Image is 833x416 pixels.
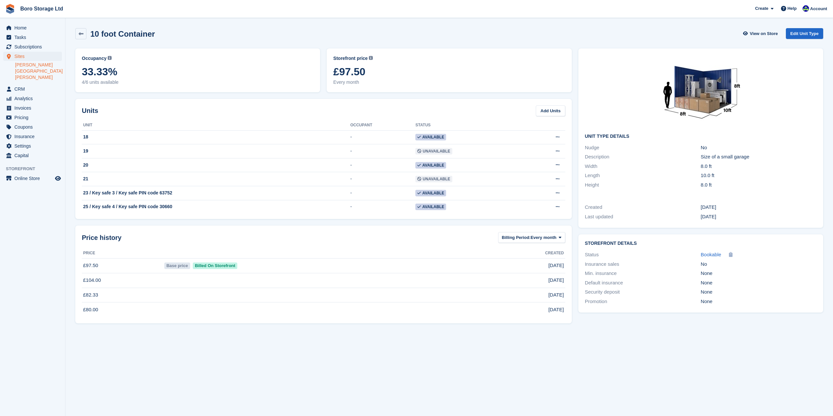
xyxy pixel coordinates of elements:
span: Pricing [14,113,54,122]
span: 4/6 units available [82,79,314,86]
div: Width [585,163,701,170]
span: [DATE] [548,306,564,314]
td: - [350,186,415,200]
a: menu [3,94,62,103]
span: Create [755,5,768,12]
span: View on Store [750,30,778,37]
div: 23 / Key safe 3 / Key safe PIN code 63752 [82,190,350,196]
div: Default insurance [585,279,701,287]
span: Insurance [14,132,54,141]
img: 10-ft-container.jpg [652,55,750,129]
div: [DATE] [701,204,817,211]
a: Boro Storage Ltd [18,3,66,14]
div: Promotion [585,298,701,305]
div: No [701,261,817,268]
span: Occupancy [82,55,106,62]
span: Price history [82,233,121,243]
div: None [701,279,817,287]
span: Base price [164,262,190,269]
div: 19 [82,148,350,154]
a: Add Units [536,105,565,116]
div: Size of a small garage [701,153,817,161]
span: Created [545,250,564,256]
div: Min. insurance [585,270,701,277]
div: 25 / Key safe 4 / Key safe PIN code 30660 [82,203,350,210]
span: Account [810,6,827,12]
div: 18 [82,134,350,140]
div: None [701,288,817,296]
div: Description [585,153,701,161]
span: Tasks [14,33,54,42]
span: Analytics [14,94,54,103]
span: £97.50 [333,66,565,78]
span: Help [788,5,797,12]
div: Height [585,181,701,189]
td: - [350,130,415,144]
span: Storefront price [333,55,368,62]
a: menu [3,42,62,51]
span: Sites [14,52,54,61]
a: Edit Unit Type [786,28,823,39]
span: Online Store [14,174,54,183]
a: menu [3,113,62,122]
div: 20 [82,162,350,169]
div: 10.0 ft [701,172,817,179]
span: CRM [14,84,54,94]
a: menu [3,151,62,160]
h2: 10 foot Container [90,29,155,38]
a: View on Store [742,28,781,39]
h2: Storefront Details [585,241,817,246]
a: menu [3,141,62,151]
a: menu [3,52,62,61]
span: Storefront [6,166,65,172]
span: Available [415,162,446,169]
span: Invoices [14,103,54,113]
span: Every month [531,234,556,241]
span: Available [415,204,446,210]
div: Length [585,172,701,179]
td: £82.33 [82,288,163,302]
div: No [701,144,817,152]
span: [DATE] [548,291,564,299]
div: None [701,270,817,277]
a: [PERSON_NAME][GEOGRAPHIC_DATA][PERSON_NAME] [15,62,62,81]
span: Every month [333,79,565,86]
span: Coupons [14,122,54,132]
th: Occupant [350,120,415,131]
span: Billed On Storefront [193,262,238,269]
span: Available [415,190,446,196]
td: £97.50 [82,258,163,273]
span: Home [14,23,54,32]
span: [DATE] [548,262,564,269]
td: - [350,158,415,172]
td: - [350,172,415,186]
div: [DATE] [701,213,817,221]
div: Created [585,204,701,211]
div: 8.0 ft [701,181,817,189]
span: Bookable [701,252,721,257]
a: menu [3,103,62,113]
a: menu [3,122,62,132]
th: Unit [82,120,350,131]
a: menu [3,132,62,141]
div: 21 [82,175,350,182]
span: Billing Period: [502,234,531,241]
div: 8.0 ft [701,163,817,170]
a: menu [3,84,62,94]
span: Available [415,134,446,140]
div: Security deposit [585,288,701,296]
a: menu [3,33,62,42]
td: £104.00 [82,273,163,288]
div: Nudge [585,144,701,152]
img: icon-info-grey-7440780725fd019a000dd9b08b2336e03edf1995a4989e88bcd33f0948082b44.svg [108,56,112,60]
div: Insurance sales [585,261,701,268]
img: Tobie Hillier [803,5,809,12]
span: Unavailable [415,148,452,154]
button: Billing Period: Every month [498,232,565,243]
img: icon-info-grey-7440780725fd019a000dd9b08b2336e03edf1995a4989e88bcd33f0948082b44.svg [369,56,373,60]
th: Status [415,120,524,131]
div: None [701,298,817,305]
span: Capital [14,151,54,160]
td: £80.00 [82,302,163,317]
span: [DATE] [548,277,564,284]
